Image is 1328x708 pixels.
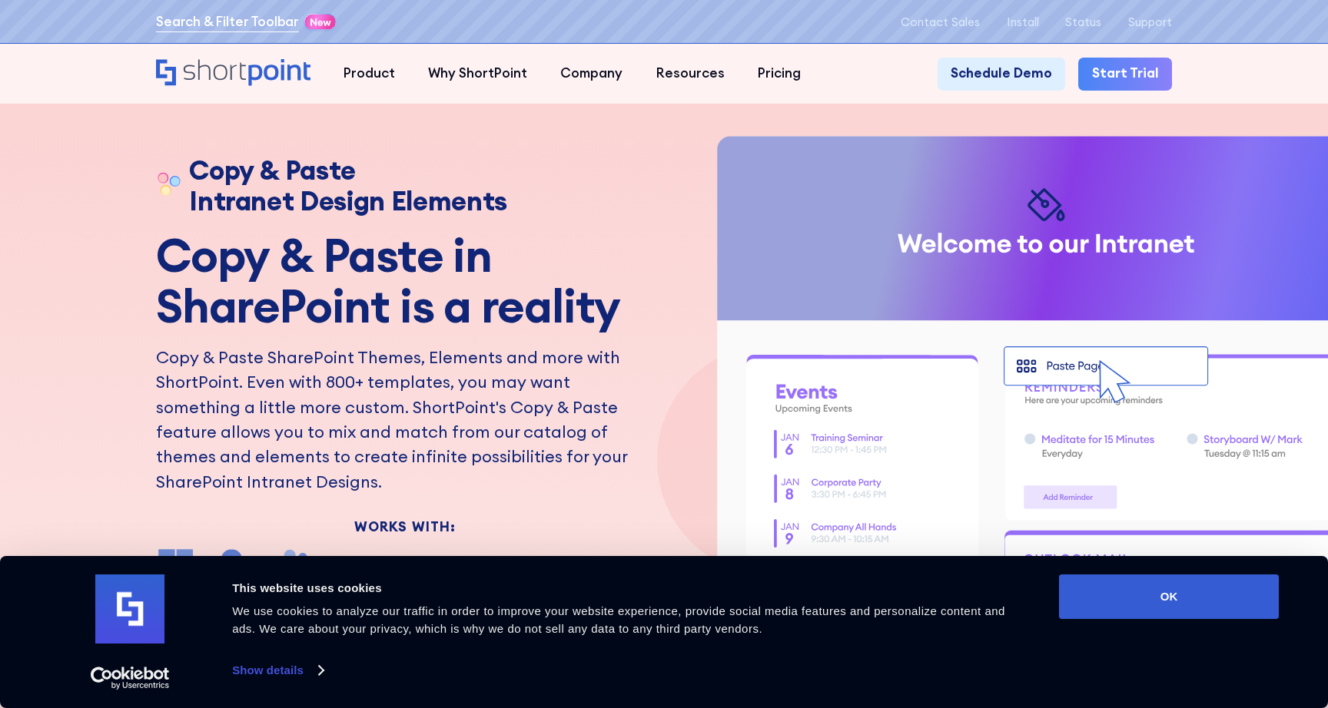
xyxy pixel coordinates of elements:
a: Status [1065,15,1101,29]
a: Support [1128,15,1172,29]
div: Product [344,64,395,84]
a: Pricing [741,58,817,91]
a: Resources [639,58,741,91]
h1: Copy & Paste Intranet Design Elements [189,154,507,216]
img: microsoft teams icon [269,547,309,587]
button: OK [1059,574,1279,619]
div: This website uses cookies [232,579,1024,597]
h2: Copy & Paste in SharePoint is a reality [156,230,654,332]
a: Start Trial [1078,58,1172,91]
div: Pricing [758,64,801,84]
a: Schedule Demo [938,58,1066,91]
a: Install [1007,15,1039,29]
div: Company [560,64,622,84]
span: We use cookies to analyze our traffic in order to improve your website experience, provide social... [232,604,1005,635]
a: Why ShortPoint [412,58,544,91]
div: Why ShortPoint [428,64,527,84]
img: SharePoint icon [212,547,252,587]
a: Product [327,58,412,91]
a: Show details [232,659,323,682]
div: Works With: [156,521,654,534]
a: Search & Filter Toolbar [156,12,299,32]
a: Usercentrics Cookiebot - opens in a new window [63,667,198,690]
a: Home [156,59,310,88]
p: Copy & Paste SharePoint Themes, Elements and more with ShortPoint. Even with 800+ templates, you ... [156,345,654,494]
a: Company [544,58,639,91]
img: microsoft office icon [156,547,196,587]
a: Contact Sales [901,15,980,29]
div: Resources [656,64,725,84]
img: logo [95,574,164,643]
